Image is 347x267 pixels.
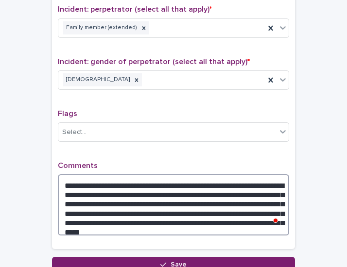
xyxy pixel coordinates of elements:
span: Comments [58,162,98,169]
span: Incident: perpetrator (select all that apply) [58,5,212,13]
div: Family member (extended) [63,21,139,34]
span: Incident: gender of perpetrator (select all that apply) [58,58,250,66]
span: Flags [58,110,77,117]
textarea: To enrich screen reader interactions, please activate Accessibility in Grammarly extension settings [58,174,289,235]
div: Select... [62,127,87,137]
div: [DEMOGRAPHIC_DATA] [63,73,131,86]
